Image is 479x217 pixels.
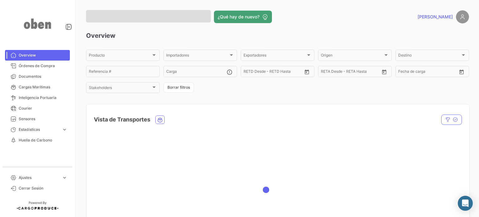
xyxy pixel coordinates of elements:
[62,175,67,180] span: expand_more
[19,185,67,191] span: Cerrar Sesión
[5,71,70,82] a: Documentos
[321,70,332,75] input: Desde
[19,175,59,180] span: Ajustes
[5,103,70,114] a: Courier
[5,135,70,145] a: Huella de Carbono
[62,127,67,132] span: expand_more
[457,67,466,76] button: Open calendar
[19,84,67,90] span: Cargas Marítimas
[5,61,70,71] a: Órdenes de Compra
[89,86,151,91] span: Stakeholders
[19,137,67,143] span: Huella de Carbono
[166,54,229,58] span: Importadores
[398,70,409,75] input: Desde
[414,70,442,75] input: Hasta
[22,7,53,40] img: oben-logo.png
[321,54,383,58] span: Origen
[336,70,365,75] input: Hasta
[163,82,194,93] button: Borrar filtros
[19,95,67,101] span: Inteligencia Portuaria
[218,14,259,20] span: ¿Qué hay de nuevo?
[156,116,164,124] button: Ocean
[380,67,389,76] button: Open calendar
[418,14,453,20] span: [PERSON_NAME]
[302,67,312,76] button: Open calendar
[456,10,469,23] img: placeholder-user.png
[5,114,70,124] a: Sensores
[244,70,255,75] input: Desde
[19,63,67,69] span: Órdenes de Compra
[458,196,473,211] div: Abrir Intercom Messenger
[89,54,151,58] span: Producto
[94,115,150,124] h4: Vista de Transportes
[214,11,272,23] button: ¿Qué hay de nuevo?
[19,116,67,122] span: Sensores
[259,70,287,75] input: Hasta
[19,127,59,132] span: Estadísticas
[5,50,70,61] a: Overview
[398,54,461,58] span: Destino
[19,52,67,58] span: Overview
[5,82,70,92] a: Cargas Marítimas
[19,74,67,79] span: Documentos
[5,92,70,103] a: Inteligencia Portuaria
[19,106,67,111] span: Courier
[244,54,306,58] span: Exportadores
[86,31,469,40] h3: Overview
